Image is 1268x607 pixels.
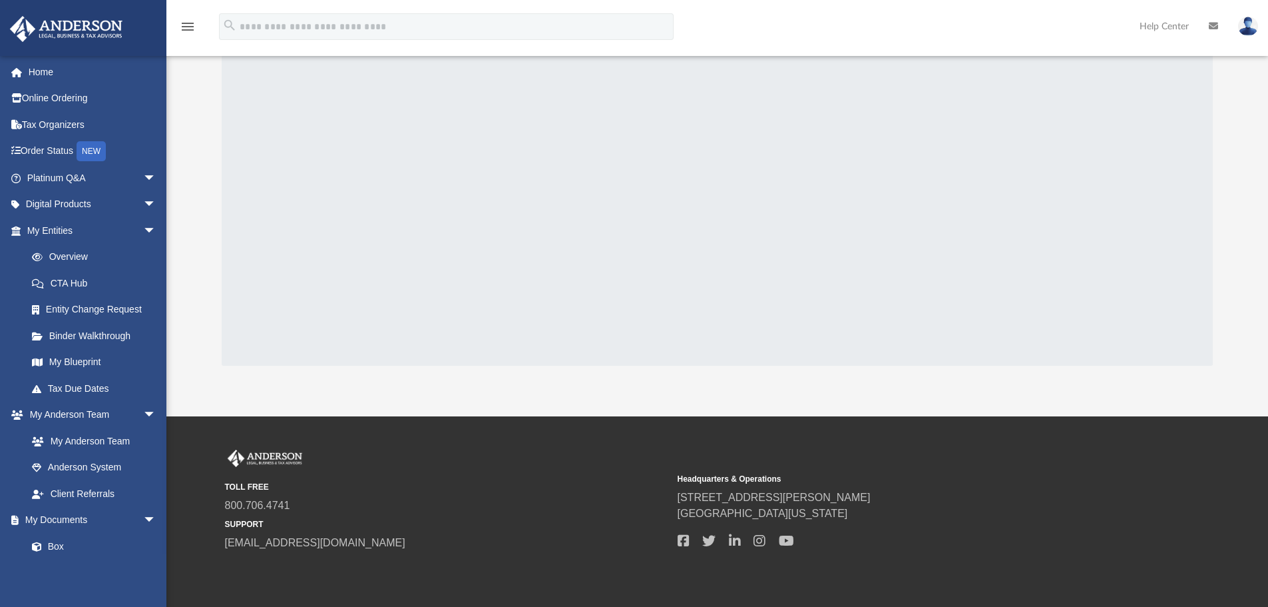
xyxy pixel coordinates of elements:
[19,244,176,271] a: Overview
[143,402,170,429] span: arrow_drop_down
[180,25,196,35] a: menu
[222,18,237,33] i: search
[19,428,163,454] a: My Anderson Team
[9,165,176,191] a: Platinum Q&Aarrow_drop_down
[9,85,176,112] a: Online Ordering
[9,138,176,165] a: Order StatusNEW
[19,270,176,297] a: CTA Hub
[225,500,290,511] a: 800.706.4741
[225,450,305,467] img: Anderson Advisors Platinum Portal
[225,518,668,530] small: SUPPORT
[143,165,170,192] span: arrow_drop_down
[143,217,170,245] span: arrow_drop_down
[6,16,126,42] img: Anderson Advisors Platinum Portal
[1238,17,1258,36] img: User Pic
[19,480,170,507] a: Client Referrals
[180,19,196,35] i: menu
[77,141,106,161] div: NEW
[143,191,170,219] span: arrow_drop_down
[19,375,176,402] a: Tax Due Dates
[19,349,170,376] a: My Blueprint
[19,454,170,481] a: Anderson System
[678,492,871,503] a: [STREET_ADDRESS][PERSON_NAME]
[225,537,405,548] a: [EMAIL_ADDRESS][DOMAIN_NAME]
[19,322,176,349] a: Binder Walkthrough
[19,560,170,586] a: Meeting Minutes
[19,297,176,323] a: Entity Change Request
[9,59,176,85] a: Home
[678,473,1121,485] small: Headquarters & Operations
[9,191,176,218] a: Digital Productsarrow_drop_down
[9,507,170,534] a: My Documentsarrow_drop_down
[9,217,176,244] a: My Entitiesarrow_drop_down
[9,402,170,428] a: My Anderson Teamarrow_drop_down
[9,111,176,138] a: Tax Organizers
[19,533,163,560] a: Box
[143,507,170,534] span: arrow_drop_down
[678,508,848,519] a: [GEOGRAPHIC_DATA][US_STATE]
[225,481,668,493] small: TOLL FREE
